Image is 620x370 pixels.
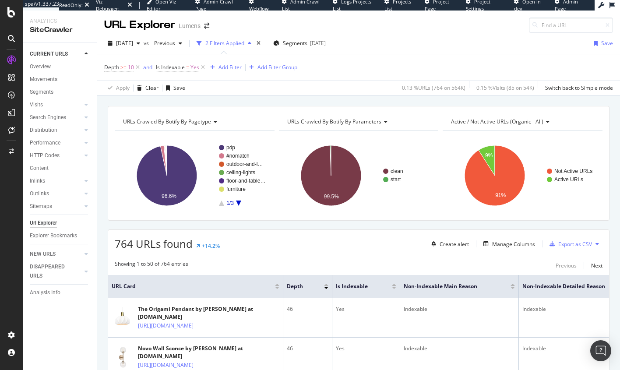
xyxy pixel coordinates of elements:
a: Inlinks [30,176,82,186]
a: CURRENT URLS [30,49,82,59]
div: arrow-right-arrow-left [204,23,209,29]
div: Outlinks [30,189,49,198]
div: SiteCrawler [30,25,90,35]
a: [URL][DOMAIN_NAME] [138,361,194,370]
div: Analytics [30,18,90,25]
span: Is Indexable [336,282,379,290]
a: Analysis Info [30,288,91,297]
div: Yes [336,305,396,313]
button: Previous [151,36,186,50]
div: A chart. [279,137,437,214]
text: Not Active URLs [554,168,592,174]
span: URLs Crawled By Botify By parameters [287,118,381,125]
input: Find a URL [529,18,613,33]
button: Manage Columns [480,239,535,249]
span: Segments [283,39,307,47]
button: Previous [556,260,577,271]
button: Switch back to Simple mode [542,81,613,95]
button: Save [162,81,185,95]
div: Url Explorer [30,218,57,228]
button: Export as CSV [546,237,592,251]
div: NEW URLS [30,250,56,259]
button: Segments[DATE] [270,36,329,50]
text: pdp [226,144,235,151]
svg: A chart. [443,137,601,214]
a: Search Engines [30,113,82,122]
div: Analysis Info [30,288,60,297]
div: Segments [30,88,53,97]
text: Active URLs [554,176,583,183]
div: Showing 1 to 50 of 764 entries [115,260,188,271]
div: Overview [30,62,51,71]
a: Sitemaps [30,202,82,211]
text: 99.5% [324,194,338,200]
div: Indexable [404,345,515,352]
div: Add Filter [218,63,242,71]
a: [URL][DOMAIN_NAME] [138,321,194,330]
div: Indexable [404,305,515,313]
text: #nomatch [226,153,250,159]
div: Apply [116,84,130,92]
button: and [143,63,152,71]
div: 46 [287,305,328,313]
div: Sitemaps [30,202,52,211]
div: Movements [30,75,57,84]
text: ceiling-lights [226,169,255,176]
a: HTTP Codes [30,151,82,160]
div: 2 Filters Applied [205,39,244,47]
div: Inlinks [30,176,45,186]
a: Visits [30,100,82,109]
span: URL Card [112,282,273,290]
div: Create alert [440,240,469,248]
a: Content [30,164,91,173]
text: 96.6% [162,193,176,199]
span: vs [144,39,151,47]
span: = [186,63,189,71]
a: Outlinks [30,189,82,198]
div: Performance [30,138,60,148]
div: [DATE] [310,39,326,47]
div: times [255,39,262,48]
div: Save [173,84,185,92]
text: 1/3 [226,200,234,206]
text: floor-and-table… [226,178,265,184]
span: Non-Indexable Main Reason [404,282,497,290]
div: Lumens [179,21,201,30]
div: HTTP Codes [30,151,60,160]
a: Overview [30,62,91,71]
span: Previous [151,39,175,47]
a: Segments [30,88,91,97]
button: Create alert [428,237,469,251]
div: 46 [287,345,328,352]
div: URL Explorer [104,18,175,32]
svg: A chart. [115,137,273,214]
h4: Active / Not Active URLs [449,115,595,129]
a: Movements [30,75,91,84]
a: Performance [30,138,82,148]
a: Distribution [30,126,82,135]
div: Open Intercom Messenger [590,340,611,361]
div: Add Filter Group [257,63,297,71]
text: outdoor-and-l… [226,161,263,167]
div: Clear [145,84,159,92]
span: 764 URLs found [115,236,193,251]
img: main image [112,307,134,329]
div: The Origami Pendant by [PERSON_NAME] at [DOMAIN_NAME] [138,305,279,321]
text: furniture [226,186,246,192]
div: Content [30,164,49,173]
span: Non-Indexable Detailed Reason [522,282,605,290]
button: [DATE] [104,36,144,50]
span: URLs Crawled By Botify By pagetype [123,118,211,125]
a: NEW URLS [30,250,82,259]
button: Next [591,260,602,271]
span: Active / Not Active URLs (organic - all) [451,118,543,125]
img: main image [112,346,134,368]
div: Explorer Bookmarks [30,231,77,240]
text: 9% [485,152,493,159]
button: Clear [134,81,159,95]
button: Add Filter [207,62,242,73]
div: ReadOnly: [59,2,83,9]
div: 0.15 % Visits ( 85 on 54K ) [476,84,534,92]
